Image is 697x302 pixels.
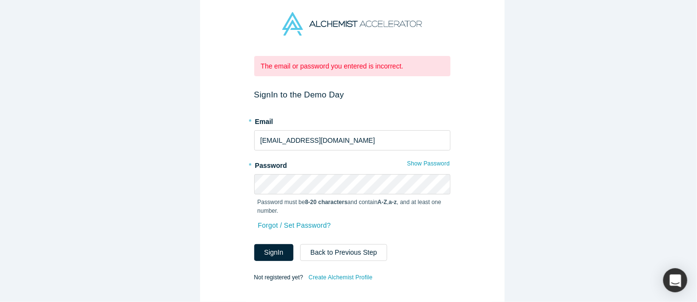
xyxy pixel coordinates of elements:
button: Show Password [407,157,450,170]
strong: A-Z [378,199,387,206]
span: Not registered yet? [254,274,303,281]
h2: Sign In to the Demo Day [254,90,450,100]
label: Email [254,113,450,127]
label: Password [254,157,450,171]
strong: 8-20 characters [305,199,348,206]
a: Create Alchemist Profile [308,271,373,284]
button: SignIn [254,244,294,261]
strong: a-z [389,199,397,206]
a: Forgot / Set Password? [258,217,332,234]
button: Back to Previous Step [300,244,387,261]
p: The email or password you entered is incorrect. [261,61,444,71]
p: Password must be and contain , , and at least one number. [258,198,447,215]
img: Alchemist Accelerator Logo [282,12,421,36]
